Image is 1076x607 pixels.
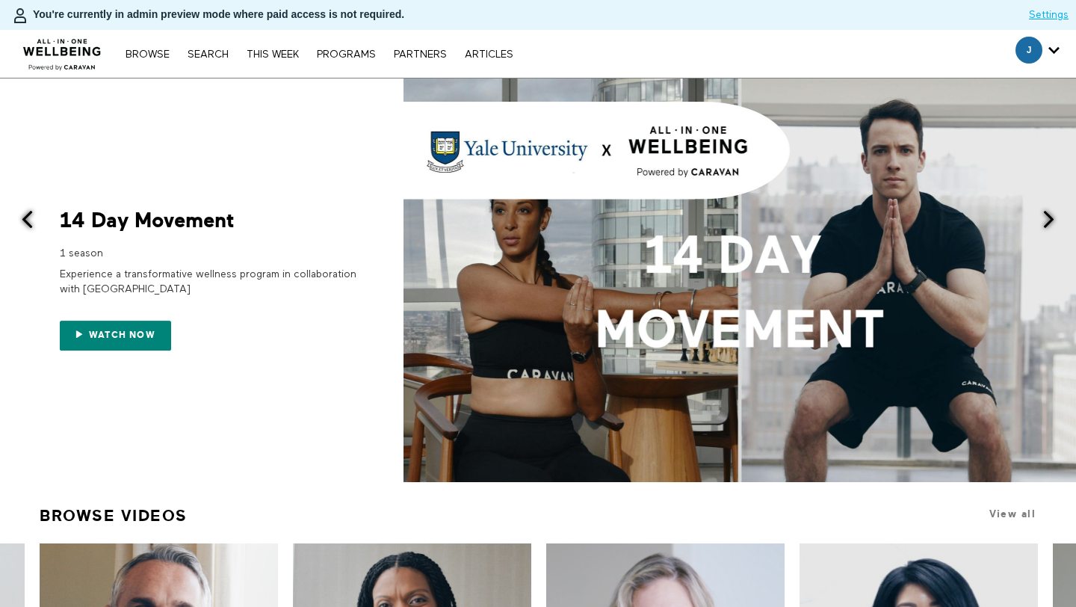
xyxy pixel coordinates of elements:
a: ARTICLES [457,49,521,60]
a: Settings [1029,7,1069,22]
a: PARTNERS [386,49,454,60]
nav: Primary [118,46,520,61]
a: View all [989,508,1036,520]
a: THIS WEEK [239,49,306,60]
img: person-bdfc0eaa9744423c596e6e1c01710c89950b1dff7c83b5d61d716cfd8139584f.svg [11,7,29,25]
div: Secondary [1004,30,1071,78]
a: Search [180,49,236,60]
img: CARAVAN [17,28,108,73]
a: Browse Videos [40,500,188,531]
a: Browse [118,49,177,60]
a: PROGRAMS [309,49,383,60]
